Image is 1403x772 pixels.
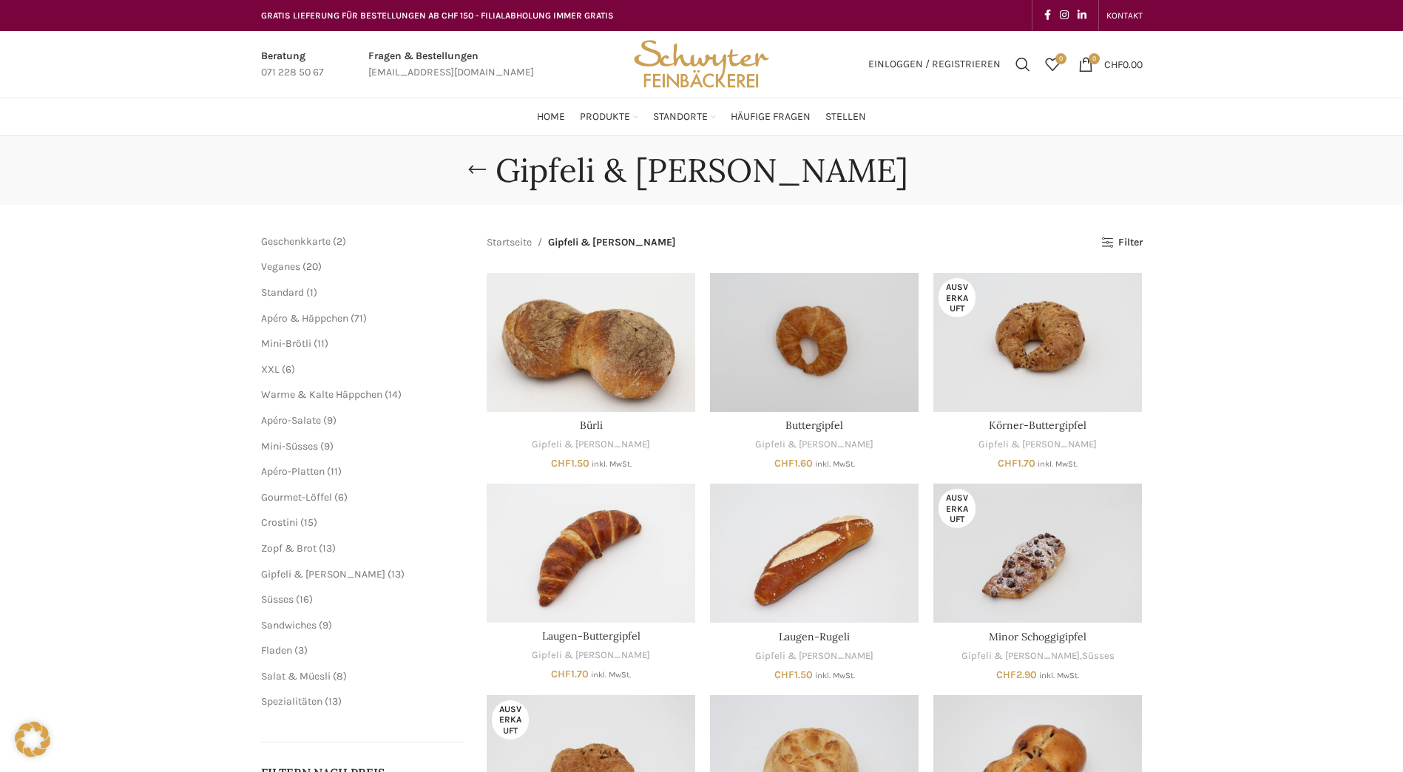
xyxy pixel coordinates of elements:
a: Zopf & Brot [261,542,317,555]
a: Buttergipfel [710,273,919,412]
a: Gipfeli & [PERSON_NAME] [532,438,650,452]
span: CHF [551,457,571,470]
span: KONTAKT [1106,10,1143,21]
span: CHF [996,668,1016,681]
span: 6 [285,363,291,376]
a: Apéro & Häppchen [261,312,348,325]
div: Secondary navigation [1099,1,1150,30]
span: Veganes [261,260,300,273]
small: inkl. MwSt. [591,670,631,680]
a: Spezialitäten [261,695,322,708]
span: 2 [337,235,342,248]
span: Ausverkauft [939,489,976,528]
span: CHF [774,457,794,470]
span: 13 [328,695,338,708]
a: Standorte [653,102,716,132]
span: 8 [337,670,343,683]
span: CHF [774,668,794,681]
span: Standard [261,286,304,299]
a: Infobox link [261,48,324,81]
span: Mini-Brötli [261,337,311,350]
span: Produkte [580,110,630,124]
span: 16 [300,593,309,606]
small: inkl. MwSt. [1038,459,1078,469]
span: CHF [998,457,1018,470]
div: Meine Wunschliste [1038,50,1067,79]
span: Standorte [653,110,708,124]
bdi: 1.60 [774,457,813,470]
div: Main navigation [254,102,1150,132]
a: Bürli [580,419,603,432]
bdi: 1.50 [774,668,813,681]
span: 9 [324,440,330,453]
a: Laugen-Buttergipfel [542,629,640,643]
a: KONTAKT [1106,1,1143,30]
a: Site logo [629,57,774,70]
a: Apéro-Salate [261,414,321,427]
span: 0 [1089,53,1100,64]
a: Facebook social link [1040,5,1055,26]
a: Körner-Buttergipfel [989,419,1086,432]
span: 11 [331,465,338,478]
a: Suchen [1008,50,1038,79]
bdi: 0.00 [1104,58,1143,70]
a: Häufige Fragen [731,102,811,132]
a: Buttergipfel [785,419,843,432]
span: Stellen [825,110,866,124]
a: Go back [459,155,496,185]
a: Gourmet-Löffel [261,491,332,504]
a: Süsses [261,593,294,606]
a: Gipfeli & [PERSON_NAME] [532,649,650,663]
bdi: 1.50 [551,457,589,470]
a: Körner-Buttergipfel [933,273,1142,412]
span: 71 [354,312,363,325]
a: Einloggen / Registrieren [861,50,1008,79]
span: Gipfeli & [PERSON_NAME] [548,234,676,251]
a: Instagram social link [1055,5,1073,26]
a: Geschenkkarte [261,235,331,248]
a: Mini-Süsses [261,440,318,453]
bdi: 1.70 [551,668,589,680]
a: Warme & Kalte Häppchen [261,388,382,401]
div: , [933,649,1142,663]
a: Gipfeli & [PERSON_NAME] [978,438,1097,452]
a: Gipfeli & [PERSON_NAME] [755,438,873,452]
small: inkl. MwSt. [1039,671,1079,680]
a: Infobox link [368,48,534,81]
a: Filter [1101,237,1142,249]
span: GRATIS LIEFERUNG FÜR BESTELLUNGEN AB CHF 150 - FILIALABHOLUNG IMMER GRATIS [261,10,614,21]
a: Startseite [487,234,532,251]
span: CHF [1104,58,1123,70]
a: 0 CHF0.00 [1071,50,1150,79]
a: Linkedin social link [1073,5,1091,26]
small: inkl. MwSt. [815,459,855,469]
span: Home [537,110,565,124]
a: Stellen [825,102,866,132]
span: Sandwiches [261,619,317,632]
span: Salat & Müesli [261,670,331,683]
a: Minor Schoggigipfel [933,484,1142,623]
span: Einloggen / Registrieren [868,59,1001,70]
a: Süsses [1082,649,1115,663]
a: Minor Schoggigipfel [989,630,1086,643]
a: XXL [261,363,280,376]
span: Häufige Fragen [731,110,811,124]
span: 3 [298,644,304,657]
img: Bäckerei Schwyter [629,31,774,98]
a: Home [537,102,565,132]
h1: Gipfeli & [PERSON_NAME] [496,151,908,190]
span: 1 [310,286,314,299]
span: Crostini [261,516,298,529]
span: 20 [306,260,318,273]
a: Laugen-Buttergipfel [487,484,695,623]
